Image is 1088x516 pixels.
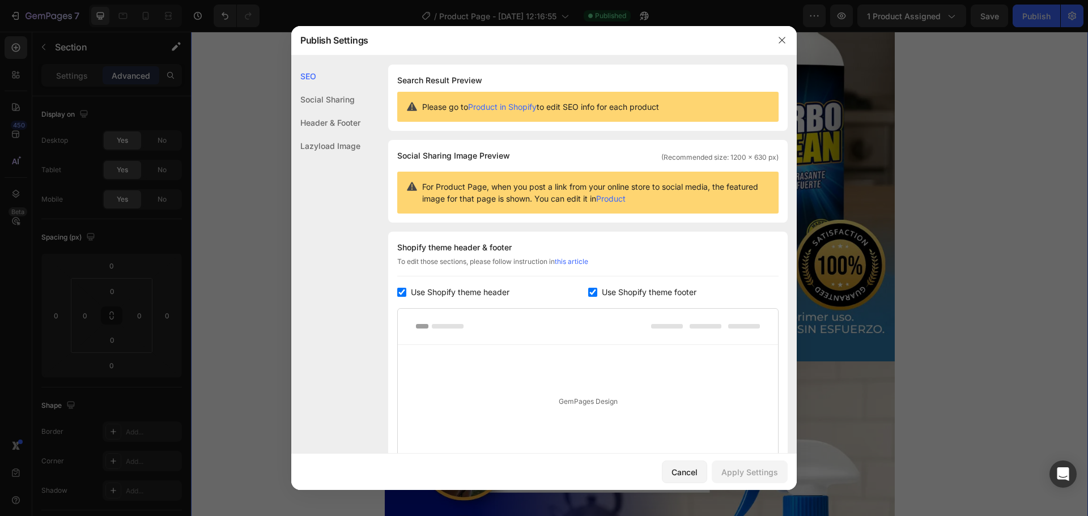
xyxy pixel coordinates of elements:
[397,241,779,254] div: Shopify theme header & footer
[662,460,707,483] button: Cancel
[555,257,588,266] a: this article
[602,285,696,299] span: Use Shopify theme footer
[671,466,698,478] div: Cancel
[397,74,779,87] h1: Search Result Preview
[721,466,778,478] div: Apply Settings
[422,181,770,204] span: For Product Page, when you post a link from your online store to social media, the featured image...
[468,102,537,112] a: Product in Shopify
[291,25,767,55] div: Publish Settings
[397,149,510,163] span: Social Sharing Image Preview
[291,111,360,134] div: Header & Footer
[397,257,779,276] div: To edit those sections, please follow instruction in
[422,101,659,113] span: Please go to to edit SEO info for each product
[291,88,360,111] div: Social Sharing
[596,194,626,203] a: Product
[291,134,360,157] div: Lazyload Image
[291,65,360,88] div: SEO
[712,460,788,483] button: Apply Settings
[411,285,509,299] span: Use Shopify theme header
[398,345,778,459] div: GemPages Design
[661,152,779,163] span: (Recommended size: 1200 x 630 px)
[1049,460,1077,488] div: Open Intercom Messenger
